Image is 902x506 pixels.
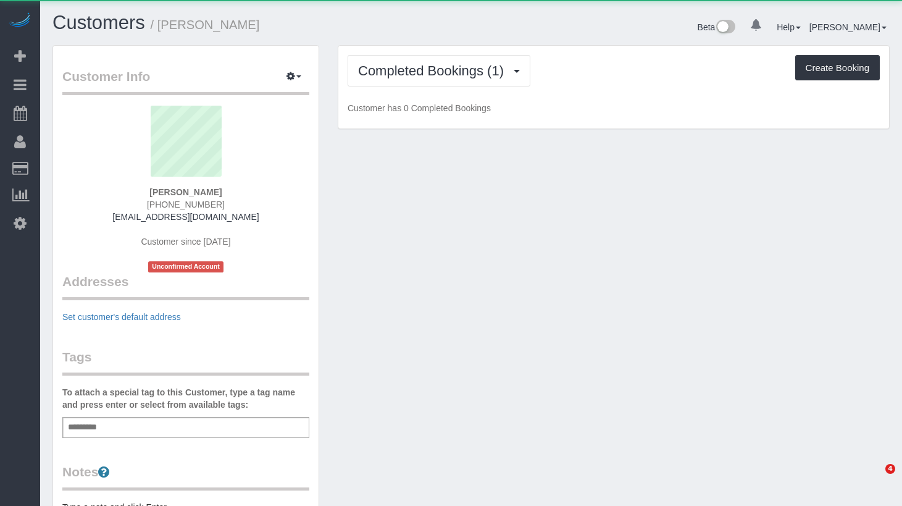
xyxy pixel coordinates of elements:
legend: Customer Info [62,67,309,95]
button: Completed Bookings (1) [348,55,530,86]
img: Automaid Logo [7,12,32,30]
legend: Tags [62,348,309,376]
img: New interface [715,20,735,36]
span: Completed Bookings (1) [358,63,510,78]
span: Unconfirmed Account [148,261,223,272]
small: / [PERSON_NAME] [151,18,260,32]
a: Customers [52,12,145,33]
a: [PERSON_NAME] [809,22,887,32]
label: To attach a special tag to this Customer, type a tag name and press enter or select from availabl... [62,386,309,411]
strong: [PERSON_NAME] [149,187,222,197]
a: [EMAIL_ADDRESS][DOMAIN_NAME] [112,212,259,222]
button: Create Booking [795,55,880,81]
span: Customer since [DATE] [141,237,230,247]
span: [PHONE_NUMBER] [147,200,225,209]
legend: Notes [62,463,309,491]
iframe: Intercom live chat [860,464,890,494]
p: Customer has 0 Completed Bookings [348,102,880,114]
span: 4 [885,464,895,474]
a: Set customer's default address [62,312,181,322]
a: Help [777,22,801,32]
a: Beta [698,22,736,32]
